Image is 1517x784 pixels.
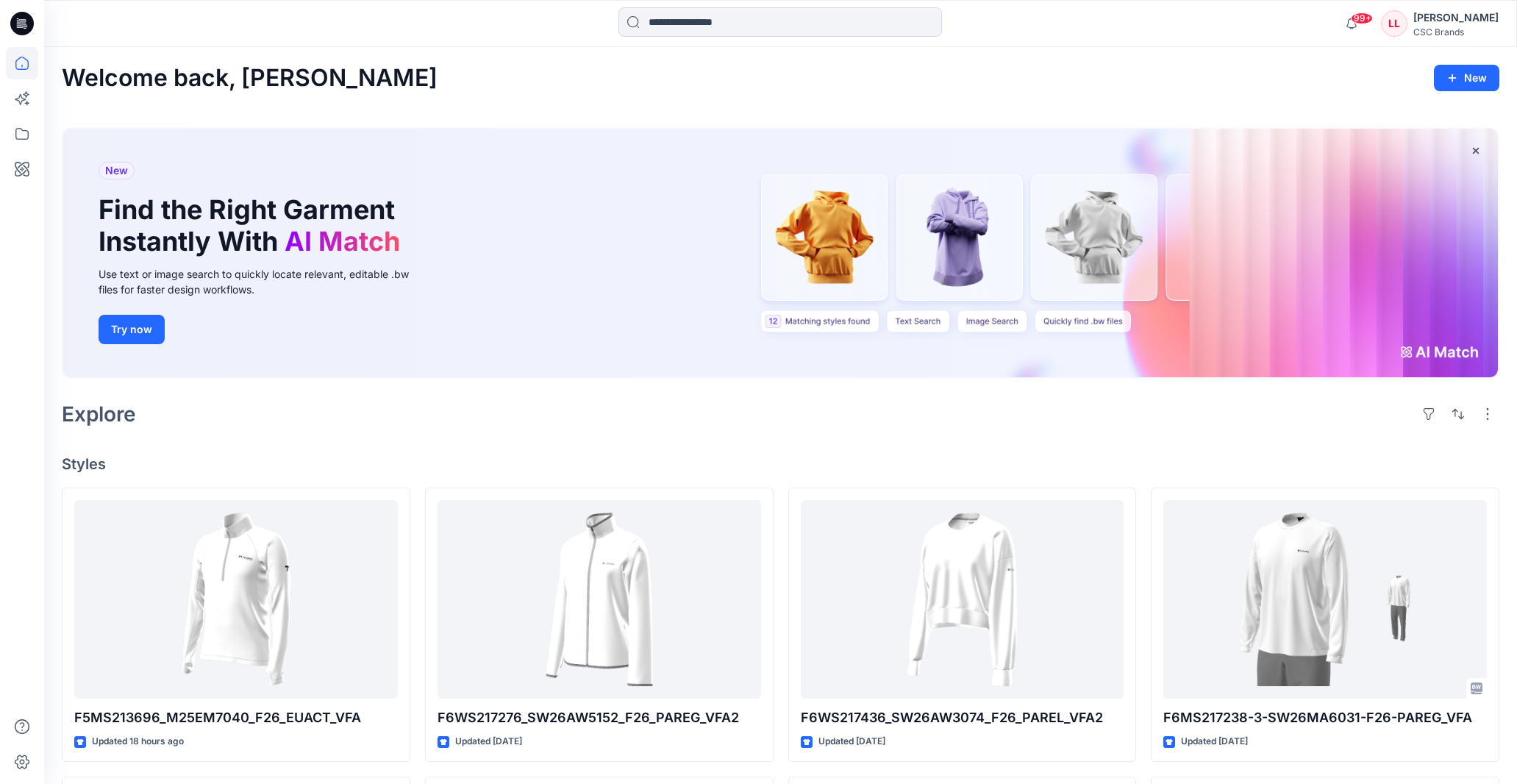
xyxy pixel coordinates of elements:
h4: Styles [62,455,1499,473]
h1: Find the Right Garment Instantly With [99,194,407,257]
p: F6WS217436_SW26AW3074_F26_PAREL_VFA2 [801,708,1124,728]
button: Try now [99,315,165,344]
p: Updated [DATE] [1181,734,1248,749]
span: AI Match [285,225,400,257]
h2: Explore [62,402,136,426]
div: CSC Brands [1413,26,1499,38]
p: F6MS217238-3-SW26MA6031-F26-PAREG_VFA [1163,708,1487,728]
p: F6WS217276_SW26AW5152_F26_PAREG_VFA2 [438,708,761,728]
h2: Welcome back, [PERSON_NAME] [62,65,438,92]
a: F5MS213696_M25EM7040_F26_EUACT_VFA [74,500,398,699]
div: LL [1381,10,1407,37]
p: Updated [DATE] [455,734,522,749]
span: New [105,162,128,179]
p: Updated 18 hours ago [92,734,184,749]
p: F5MS213696_M25EM7040_F26_EUACT_VFA [74,708,398,728]
span: 99+ [1351,13,1373,24]
a: F6WS217436_SW26AW3074_F26_PAREL_VFA2 [801,500,1124,699]
div: Use text or image search to quickly locate relevant, editable .bw files for faster design workflows. [99,266,429,297]
a: F6WS217276_SW26AW5152_F26_PAREG_VFA2 [438,500,761,699]
p: Updated [DATE] [818,734,885,749]
button: New [1434,65,1499,91]
div: [PERSON_NAME] [1413,9,1499,26]
a: F6MS217238-3-SW26MA6031-F26-PAREG_VFA [1163,500,1487,699]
